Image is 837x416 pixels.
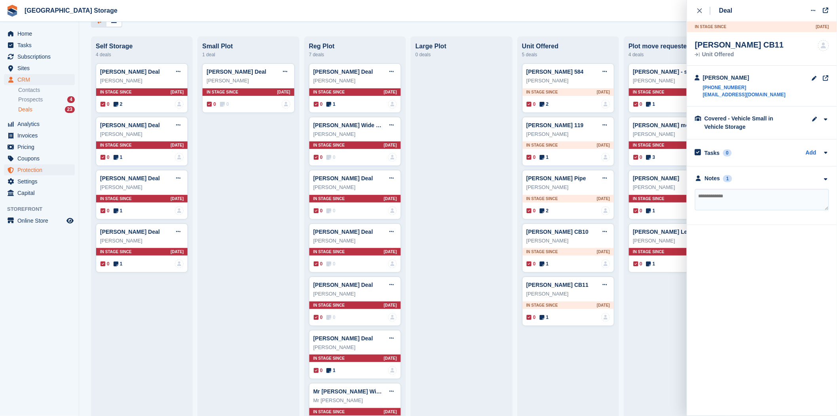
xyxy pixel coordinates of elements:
a: menu [4,130,75,141]
a: deal-assignee-blank [388,313,397,322]
span: 1 [646,101,655,108]
div: Mr [PERSON_NAME] [313,397,397,405]
a: menu [4,118,75,130]
div: Reg Plot [309,43,401,50]
span: Settings [17,176,65,187]
span: [DATE] [597,196,610,202]
div: Large Plot [415,43,508,50]
span: [DATE] [597,142,610,148]
img: deal-assignee-blank [388,100,397,109]
a: menu [4,74,75,85]
span: 0 [527,314,536,321]
span: In stage since [313,196,345,202]
span: 1 [646,260,655,267]
a: Preview store [65,216,75,225]
span: In stage since [526,302,558,308]
div: [PERSON_NAME] [313,343,397,351]
a: [PERSON_NAME] move away from trees [633,122,739,128]
span: In stage since [526,89,558,95]
span: 0 [314,260,323,267]
span: 0 [527,207,536,214]
a: menu [4,51,75,62]
span: 0 [633,260,642,267]
div: [PERSON_NAME] [313,130,397,138]
span: 0 [633,207,642,214]
span: Home [17,28,65,39]
span: 1 [540,154,549,161]
div: 0 deals [415,50,508,59]
a: deal-assignee-blank [388,260,397,268]
a: [PERSON_NAME] Deal [313,335,373,342]
div: [PERSON_NAME] [313,237,397,245]
a: menu [4,40,75,51]
span: 1 [114,154,123,161]
span: 0 [527,154,536,161]
div: 4 deals [96,50,188,59]
a: [PERSON_NAME] Deal [206,69,266,75]
img: deal-assignee-blank [601,100,610,109]
a: menu [4,63,75,74]
a: deal-assignee-blank [388,153,397,162]
a: deal-assignee-blank [175,206,184,215]
div: [PERSON_NAME] [633,237,716,245]
span: [DATE] [170,142,184,148]
span: 0 [314,154,323,161]
a: menu [4,141,75,153]
a: [PERSON_NAME] Deal [100,69,160,75]
span: In stage since [313,89,345,95]
span: 0 [314,367,323,374]
span: 0 [527,101,536,108]
span: Analytics [17,118,65,130]
div: 5 deals [522,50,614,59]
span: In stage since [526,142,558,148]
span: In stage since [633,196,665,202]
img: deal-assignee-blank [601,206,610,215]
span: In stage since [100,89,132,95]
a: Prospects 4 [18,95,75,104]
div: [PERSON_NAME] [313,290,397,298]
span: 2 [540,207,549,214]
span: 1 [646,207,655,214]
span: [DATE] [384,196,397,202]
div: [PERSON_NAME] [100,237,184,245]
a: [PERSON_NAME] 119 [526,122,584,128]
div: Notes [705,174,720,183]
a: [PERSON_NAME] Deal [100,175,160,181]
a: [PERSON_NAME] Deal [313,282,373,288]
span: In stage since [313,142,345,148]
a: Add [806,149,816,158]
span: 1 [327,101,336,108]
span: [DATE] [384,409,397,415]
span: Prospects [18,96,43,103]
div: [PERSON_NAME] [313,77,397,85]
div: [PERSON_NAME] [633,130,716,138]
span: Subscriptions [17,51,65,62]
span: 1 [327,367,336,374]
div: [PERSON_NAME] [633,77,716,85]
span: Online Store [17,215,65,226]
div: 0 [723,149,732,156]
a: menu [4,164,75,176]
img: deal-assignee-blank [175,260,184,268]
span: 0 [327,207,336,214]
span: In stage since [313,409,345,415]
a: Contacts [18,86,75,94]
div: 4 [67,96,75,103]
span: Storefront [7,205,79,213]
img: deal-assignee-blank [175,153,184,162]
div: Unit Offered [522,43,614,50]
span: 0 [220,101,229,108]
span: In stage since [633,89,665,95]
span: Invoices [17,130,65,141]
span: 2 [540,101,549,108]
div: [PERSON_NAME] [100,183,184,191]
span: In stage since [100,249,132,255]
span: [DATE] [597,302,610,308]
span: 0 [633,154,642,161]
span: In stage since [206,89,238,95]
div: [PERSON_NAME] [206,77,290,85]
span: CRM [17,74,65,85]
